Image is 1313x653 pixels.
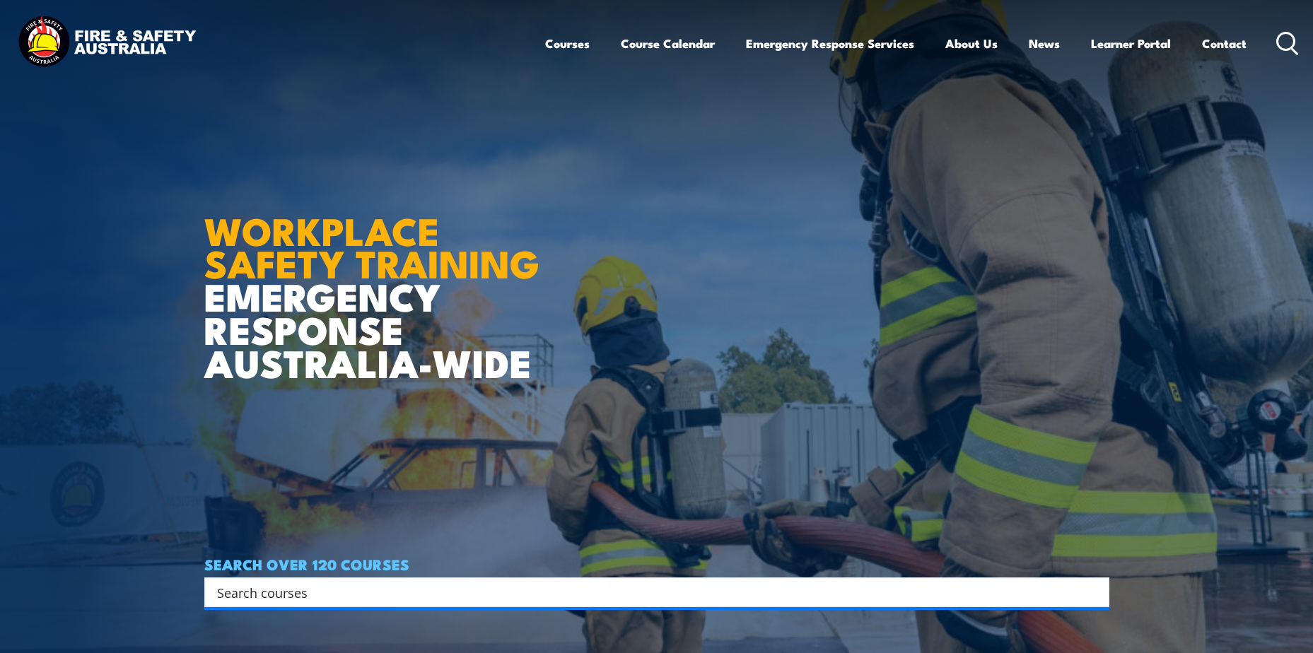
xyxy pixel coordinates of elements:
[545,25,590,62] a: Courses
[204,556,1109,572] h4: SEARCH OVER 120 COURSES
[217,582,1078,603] input: Search input
[621,25,715,62] a: Course Calendar
[220,582,1081,602] form: Search form
[1202,25,1247,62] a: Contact
[204,178,550,379] h1: EMERGENCY RESPONSE AUSTRALIA-WIDE
[1091,25,1171,62] a: Learner Portal
[945,25,998,62] a: About Us
[746,25,914,62] a: Emergency Response Services
[1029,25,1060,62] a: News
[204,200,539,292] strong: WORKPLACE SAFETY TRAINING
[1085,582,1104,602] button: Search magnifier button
